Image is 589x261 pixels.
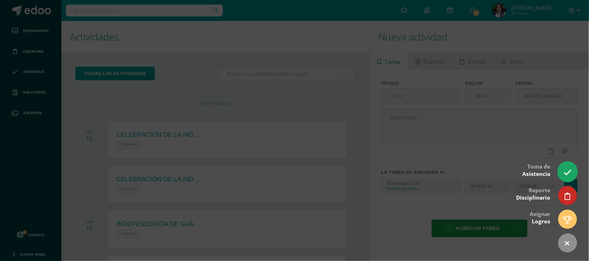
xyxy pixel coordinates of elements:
span: Logros [532,218,551,225]
span: Asistencia [523,170,551,178]
div: Toma de [523,158,551,181]
div: Reporte [516,182,551,205]
div: Asignar [530,206,551,229]
span: Disciplinario [516,194,551,201]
